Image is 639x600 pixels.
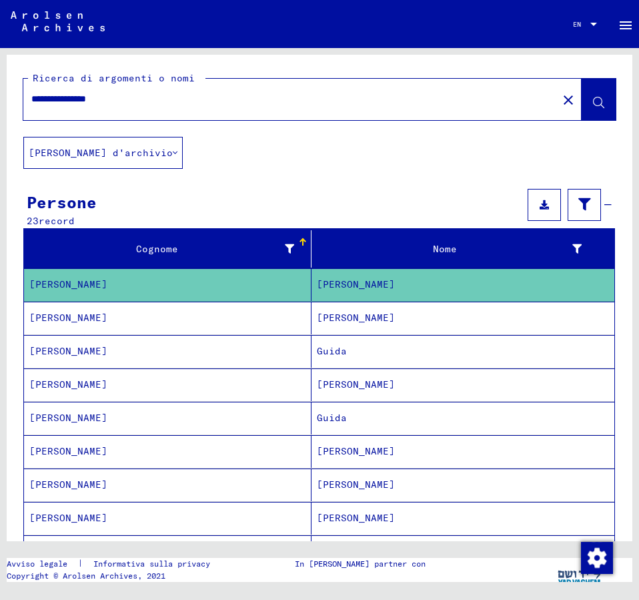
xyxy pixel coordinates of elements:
button: Toggle sidenav [612,11,639,37]
div: Cognome [29,238,311,260]
mat-cell: [PERSON_NAME] [24,335,311,368]
mat-header-cell: Last Name [24,230,311,268]
mat-cell: [PERSON_NAME] [311,535,614,568]
mat-cell: [PERSON_NAME] [311,268,614,301]
div: Cambiare il consenso [580,541,612,573]
div: Cognome [29,242,294,256]
img: Arolsen_neg.svg [11,11,105,31]
span: 23 [27,215,39,227]
a: Avviso legale [7,558,78,570]
mat-label: Ricerca di argomenti o nomi [33,72,195,84]
mat-cell: [PERSON_NAME] [24,368,311,401]
img: Cambiare il consenso [581,542,613,574]
span: record [39,215,75,227]
a: Informativa sulla privacy [83,558,226,570]
mat-cell: [PERSON_NAME] [24,302,311,334]
mat-cell: [PERSON_NAME] [311,302,614,334]
mat-cell: [PERSON_NAME] [311,368,614,401]
div: Nome [317,238,598,260]
mat-icon: Side nav toggle icon [618,17,634,33]
mat-cell: [PERSON_NAME] [24,402,311,434]
mat-cell: [PERSON_NAME] [311,469,614,501]
mat-cell: [PERSON_NAME] [24,268,311,301]
mat-icon: close [560,92,576,108]
div: Persone [27,190,97,214]
mat-cell: [PERSON_NAME] [311,502,614,535]
div: Nome [317,242,582,256]
div: | [7,558,226,570]
p: In [PERSON_NAME] partner con [295,558,426,570]
p: Copyright © Arolsen Archives, 2021 [7,570,226,582]
mat-cell: Guida [311,402,614,434]
span: EN [573,21,588,28]
img: yv_logo.png [555,558,605,591]
mat-cell: [PERSON_NAME] [24,535,311,568]
mat-cell: [PERSON_NAME] [24,435,311,468]
mat-cell: [PERSON_NAME] [24,469,311,501]
button: Chiaro [555,86,582,113]
mat-cell: [PERSON_NAME] [24,502,311,535]
button: [PERSON_NAME] d'archivio [23,137,183,169]
mat-header-cell: First Name [311,230,614,268]
mat-cell: [PERSON_NAME] [311,435,614,468]
mat-cell: Guida [311,335,614,368]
